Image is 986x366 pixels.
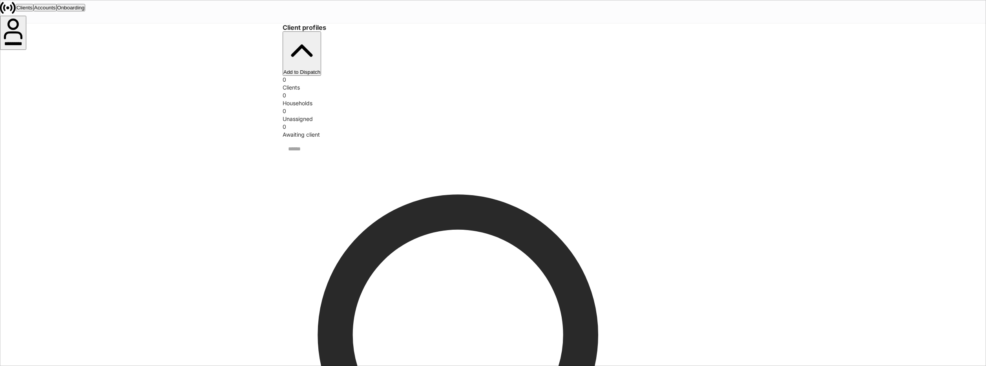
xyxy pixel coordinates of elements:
h3: Client profiles [283,24,703,31]
div: Unassigned [283,115,703,123]
button: Accounts [33,4,57,11]
button: Clients [16,4,33,11]
div: 0Awaiting client [283,123,703,139]
div: Add to Dispatch [283,69,320,75]
div: 0 [283,91,703,99]
button: Add to Dispatch [283,31,321,76]
div: Clients [283,84,703,91]
div: 0 [283,76,703,84]
div: 0 [283,107,703,115]
div: Households [283,99,703,107]
div: Clients [16,5,33,11]
div: Accounts [34,5,56,11]
div: 0Unassigned [283,107,703,123]
div: 0 [283,123,703,131]
button: Onboarding [57,4,86,11]
div: Onboarding [57,5,85,11]
div: Awaiting client [283,131,703,139]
